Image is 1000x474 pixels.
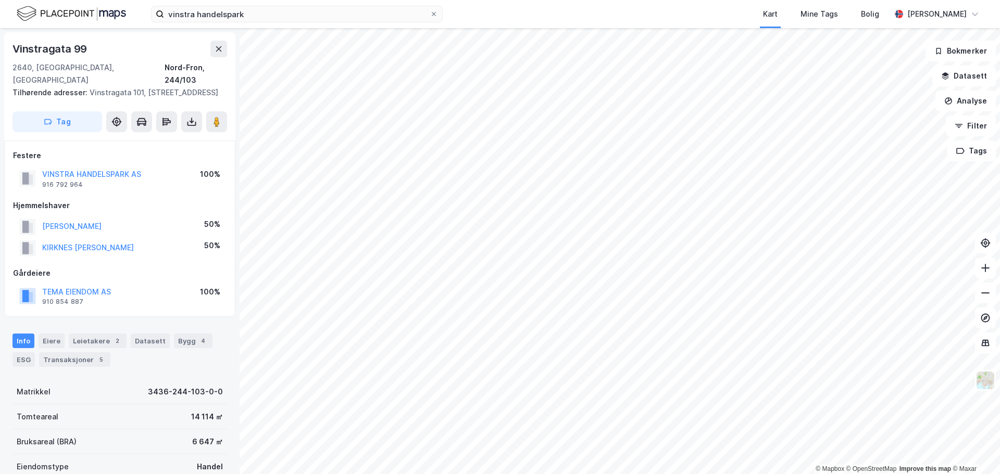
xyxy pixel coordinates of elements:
div: Matrikkel [17,386,51,398]
div: 14 114 ㎡ [191,411,223,423]
iframe: Chat Widget [948,424,1000,474]
div: Vinstragata 101, [STREET_ADDRESS] [12,86,219,99]
div: Bruksareal (BRA) [17,435,77,448]
div: Tomteareal [17,411,58,423]
div: Datasett [131,334,170,348]
button: Tag [12,111,102,132]
img: logo.f888ab2527a4732fd821a326f86c7f29.svg [17,5,126,23]
div: 4 [198,336,208,346]
div: Gårdeiere [13,267,227,279]
a: OpenStreetMap [846,465,897,472]
div: 910 854 887 [42,298,83,306]
div: Festere [13,149,227,162]
div: 50% [204,239,220,252]
div: Kart [763,8,778,20]
a: Mapbox [816,465,844,472]
div: Bolig [861,8,879,20]
a: Improve this map [899,465,951,472]
div: 2 [112,336,122,346]
input: Søk på adresse, matrikkel, gårdeiere, leietakere eller personer [164,6,430,22]
div: [PERSON_NAME] [907,8,967,20]
div: Leietakere [69,334,127,348]
div: 2640, [GEOGRAPHIC_DATA], [GEOGRAPHIC_DATA] [12,61,165,86]
div: Info [12,334,34,348]
div: 6 647 ㎡ [192,435,223,448]
div: Vinstragata 99 [12,41,89,57]
div: Eiendomstype [17,460,69,473]
div: 5 [96,354,106,365]
img: Z [976,370,995,390]
div: ESG [12,352,35,367]
div: Bygg [174,334,213,348]
div: 50% [204,218,220,230]
div: Handel [197,460,223,473]
div: Mine Tags [801,8,838,20]
button: Tags [947,140,996,161]
button: Datasett [932,66,996,86]
div: 100% [200,168,220,181]
div: 100% [200,286,220,298]
button: Bokmerker [926,41,996,61]
button: Filter [946,116,996,136]
div: Transaksjoner [39,352,110,367]
div: Hjemmelshaver [13,199,227,212]
span: Tilhørende adresser: [12,88,90,97]
div: 3436-244-103-0-0 [148,386,223,398]
div: 916 792 964 [42,181,83,189]
div: Eiere [39,334,65,348]
div: Nord-Fron, 244/103 [165,61,227,86]
button: Analyse [935,91,996,111]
